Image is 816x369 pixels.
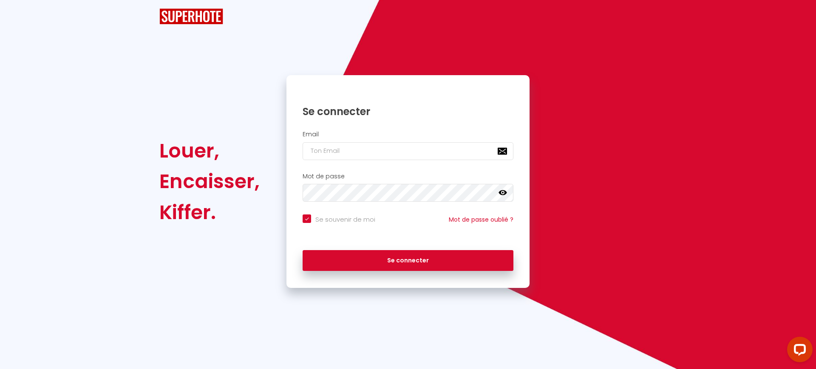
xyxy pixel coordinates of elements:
h1: Se connecter [303,105,513,118]
h2: Email [303,131,513,138]
div: Kiffer. [159,197,260,228]
button: Se connecter [303,250,513,271]
div: Encaisser, [159,166,260,197]
h2: Mot de passe [303,173,513,180]
iframe: LiveChat chat widget [780,333,816,369]
img: SuperHote logo [159,8,223,24]
a: Mot de passe oublié ? [449,215,513,224]
input: Ton Email [303,142,513,160]
div: Louer, [159,135,260,166]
